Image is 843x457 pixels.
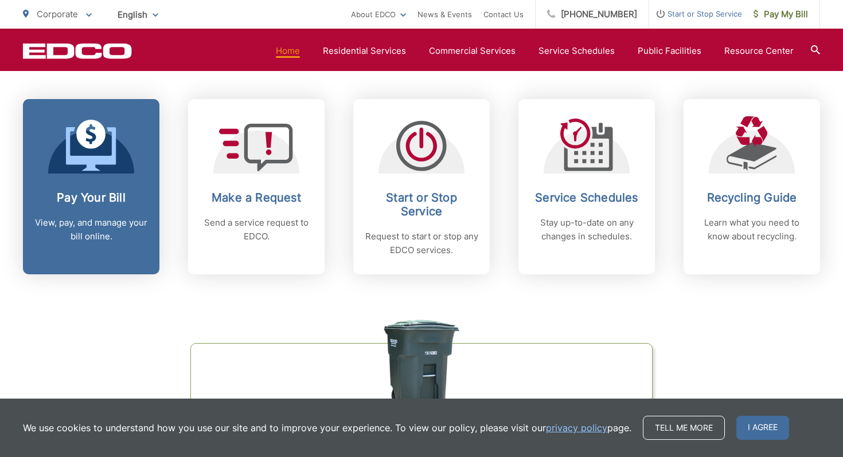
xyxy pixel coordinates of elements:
[638,44,701,58] a: Public Facilities
[34,191,148,204] h2: Pay Your Bill
[538,44,615,58] a: Service Schedules
[351,7,406,21] a: About EDCO
[37,9,78,19] span: Corporate
[34,216,148,243] p: View, pay, and manage your bill online.
[323,44,406,58] a: Residential Services
[643,416,725,440] a: Tell me more
[754,7,808,21] span: Pay My Bill
[695,191,809,204] h2: Recycling Guide
[546,421,607,435] a: privacy policy
[417,7,472,21] a: News & Events
[365,191,478,218] h2: Start or Stop Service
[276,44,300,58] a: Home
[200,216,313,243] p: Send a service request to EDCO.
[684,99,820,274] a: Recycling Guide Learn what you need to know about recycling.
[530,191,643,204] h2: Service Schedules
[724,44,794,58] a: Resource Center
[200,191,313,204] h2: Make a Request
[365,230,478,257] p: Request to start or stop any EDCO services.
[429,44,516,58] a: Commercial Services
[530,216,643,243] p: Stay up-to-date on any changes in schedules.
[483,7,524,21] a: Contact Us
[23,43,132,59] a: EDCD logo. Return to the homepage.
[518,99,655,274] a: Service Schedules Stay up-to-date on any changes in schedules.
[736,416,789,440] span: I agree
[695,216,809,243] p: Learn what you need to know about recycling.
[109,5,167,25] span: English
[23,99,159,274] a: Pay Your Bill View, pay, and manage your bill online.
[188,99,325,274] a: Make a Request Send a service request to EDCO.
[23,421,631,435] p: We use cookies to understand how you use our site and to improve your experience. To view our pol...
